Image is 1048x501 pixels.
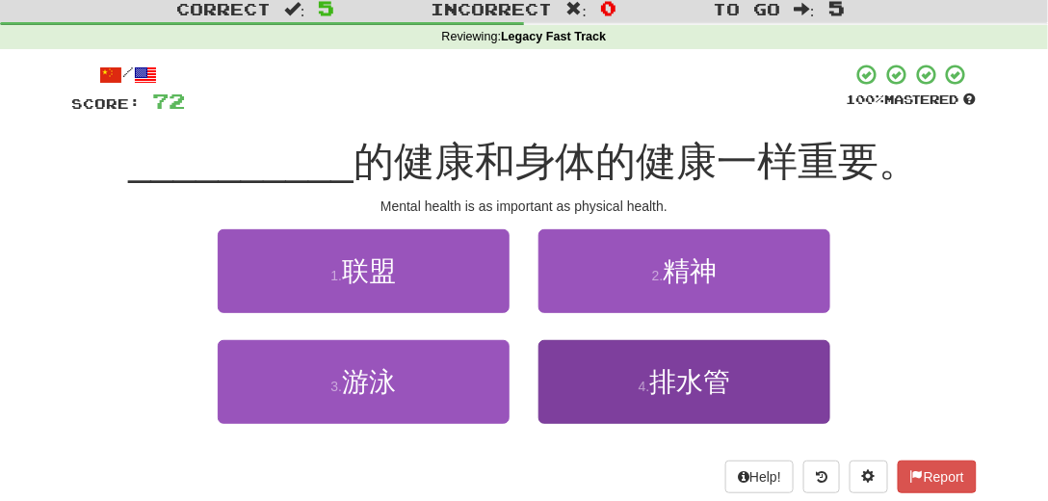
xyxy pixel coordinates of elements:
span: 联盟 [342,256,396,286]
div: Mastered [846,92,977,109]
div: Mental health is as important as physical health. [71,197,977,216]
span: 游泳 [342,367,396,397]
small: 4 . [639,379,650,394]
button: 2.精神 [538,229,830,313]
button: 3.游泳 [218,340,510,424]
button: Report [898,461,977,493]
span: __________ [128,139,354,184]
button: Round history (alt+y) [803,461,840,493]
span: 的健康和身体的健康一样重要。 [354,139,920,184]
span: 100 % [846,92,884,107]
span: : [284,1,305,17]
small: 3 . [330,379,342,394]
span: 72 [152,89,185,113]
small: 2 . [652,268,664,283]
strong: Legacy Fast Track [501,30,606,43]
div: / [71,63,185,87]
span: Score: [71,95,141,112]
span: 精神 [663,256,717,286]
small: 1 . [330,268,342,283]
button: Help! [725,461,794,493]
button: 4.排水管 [538,340,830,424]
span: : [794,1,815,17]
span: : [566,1,588,17]
button: 1.联盟 [218,229,510,313]
span: 排水管 [649,367,730,397]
